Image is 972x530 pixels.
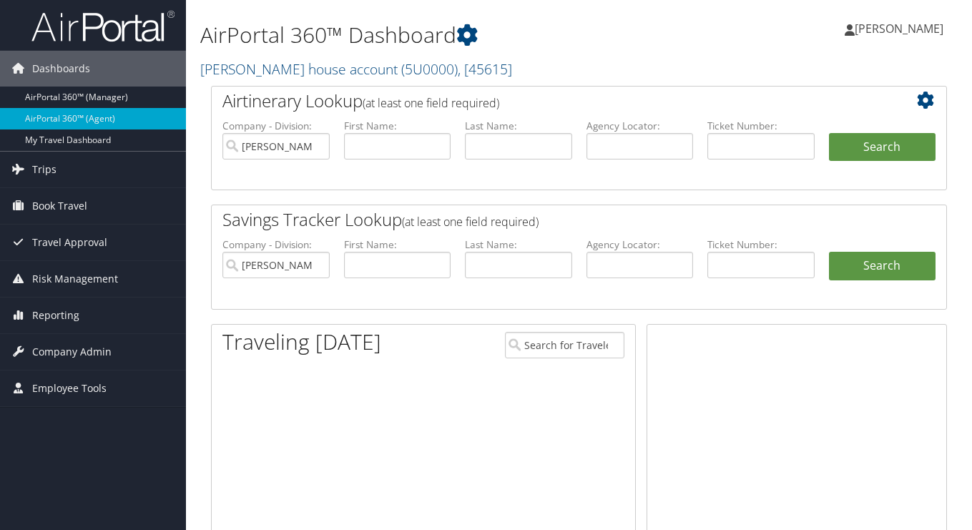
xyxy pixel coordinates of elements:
span: Dashboards [32,51,90,87]
label: Last Name: [465,237,572,252]
span: [PERSON_NAME] [855,21,943,36]
span: ( 5U0000 ) [401,59,458,79]
label: Last Name: [465,119,572,133]
span: Travel Approval [32,225,107,260]
img: airportal-logo.png [31,9,175,43]
label: Agency Locator: [586,237,694,252]
label: Company - Division: [222,237,330,252]
h1: AirPortal 360™ Dashboard [200,20,705,50]
input: Search for Traveler [505,332,624,358]
a: [PERSON_NAME] [845,7,958,50]
span: Reporting [32,298,79,333]
input: search accounts [222,252,330,278]
h2: Airtinerary Lookup [222,89,874,113]
label: Agency Locator: [586,119,694,133]
a: Search [829,252,936,280]
span: (at least one field required) [402,214,539,230]
span: Risk Management [32,261,118,297]
label: Ticket Number: [707,119,815,133]
button: Search [829,133,936,162]
span: Book Travel [32,188,87,224]
label: First Name: [344,237,451,252]
span: (at least one field required) [363,95,499,111]
span: Company Admin [32,334,112,370]
h2: Savings Tracker Lookup [222,207,874,232]
span: Trips [32,152,57,187]
a: [PERSON_NAME] house account [200,59,512,79]
span: Employee Tools [32,370,107,406]
h1: Traveling [DATE] [222,327,381,357]
label: Company - Division: [222,119,330,133]
label: First Name: [344,119,451,133]
span: , [ 45615 ] [458,59,512,79]
label: Ticket Number: [707,237,815,252]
